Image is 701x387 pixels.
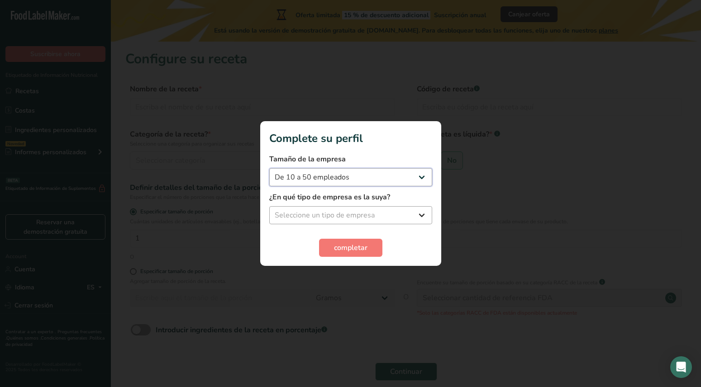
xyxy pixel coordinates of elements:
[269,130,432,146] h1: Complete su perfil
[670,356,692,378] div: Open Intercom Messenger
[334,242,367,253] span: completar
[269,154,432,165] label: Tamaño de la empresa
[319,239,382,257] button: completar
[269,192,432,203] label: ¿En qué tipo de empresa es la suya?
